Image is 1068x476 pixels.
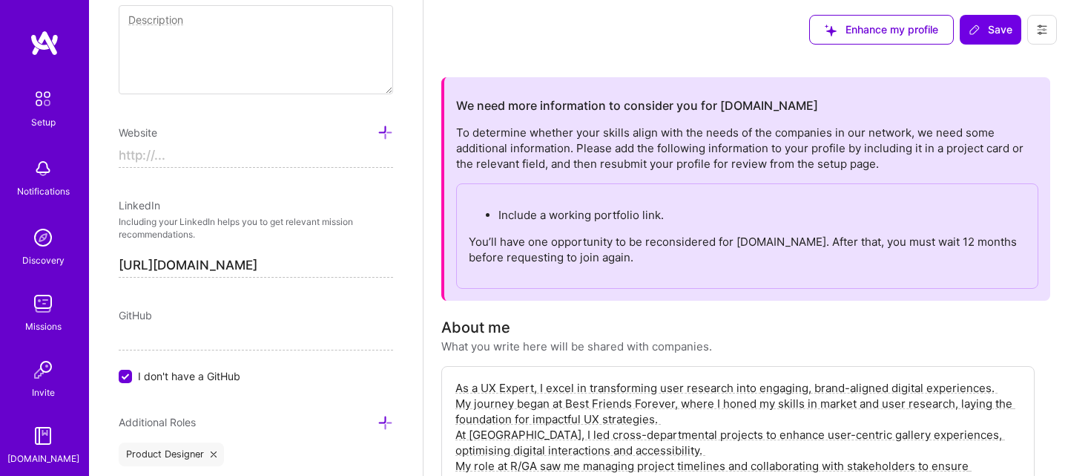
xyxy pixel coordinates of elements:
div: About me [441,316,510,339]
span: Website [119,126,157,139]
img: discovery [28,223,58,252]
button: Enhance my profile [809,15,954,45]
div: Add other links [119,125,157,140]
span: LinkedIn [119,199,160,212]
span: Enhance my profile [825,22,938,37]
div: What you write here will be shared with companies. [441,339,712,354]
div: Invite [32,385,55,400]
h2: We need more information to consider you for [DOMAIN_NAME] [456,99,818,113]
div: Missions [25,319,62,334]
img: setup [27,83,59,114]
div: Notifications [17,183,70,199]
img: bell [28,154,58,183]
div: [DOMAIN_NAME] [7,451,79,466]
div: Discovery [22,252,65,268]
input: http://... [119,144,393,168]
div: Add other links [378,124,393,141]
img: teamwork [28,289,58,319]
div: Setup [31,114,56,130]
span: I don't have a GitHub [138,368,240,384]
div: To determine whether your skills align with the needs of the companies in our network, we need so... [456,125,1038,289]
button: Save [960,15,1021,45]
img: logo [30,30,59,56]
p: Include a working portfolio link. [498,207,1026,223]
img: guide book [28,421,58,451]
p: You’ll have one opportunity to be reconsidered for [DOMAIN_NAME]. After that, you must wait 12 mo... [469,234,1026,265]
p: Including your LinkedIn helps you to get relevant mission recommendations. [119,216,393,241]
div: Product Designer [119,443,224,466]
span: Additional Roles [119,416,196,428]
img: Invite [28,355,58,385]
i: icon SuggestedTeams [825,25,837,36]
span: Save [969,22,1012,37]
i: icon Close [211,451,217,457]
span: GitHub [119,309,152,322]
